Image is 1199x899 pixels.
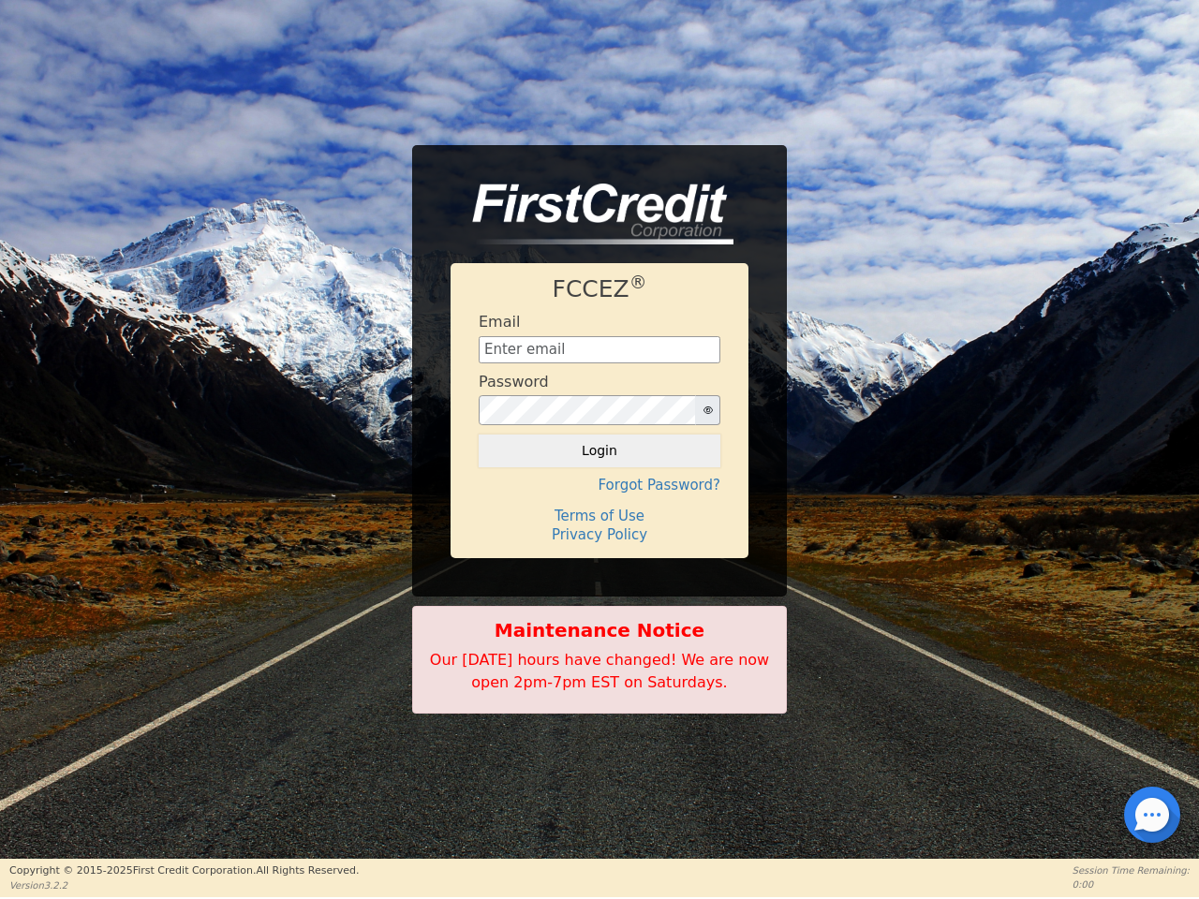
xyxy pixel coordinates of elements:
[256,864,359,877] span: All Rights Reserved.
[1073,877,1190,892] p: 0:00
[479,395,696,425] input: password
[479,435,720,466] button: Login
[1073,863,1190,877] p: Session Time Remaining:
[479,373,549,391] h4: Password
[479,477,720,494] h4: Forgot Password?
[479,313,520,331] h4: Email
[422,616,777,644] b: Maintenance Notice
[479,508,720,524] h4: Terms of Use
[9,863,359,879] p: Copyright © 2015- 2025 First Credit Corporation.
[479,336,720,364] input: Enter email
[9,878,359,892] p: Version 3.2.2
[479,526,720,543] h4: Privacy Policy
[629,273,647,292] sup: ®
[430,651,769,691] span: Our [DATE] hours have changed! We are now open 2pm-7pm EST on Saturdays.
[479,275,720,303] h1: FCCEZ
[451,184,733,245] img: logo-CMu_cnol.png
